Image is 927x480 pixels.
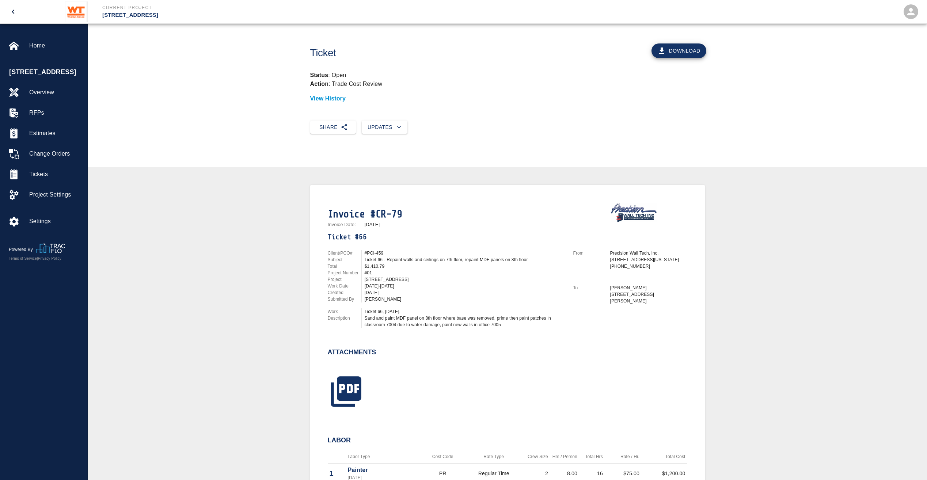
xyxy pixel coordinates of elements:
[890,445,927,480] iframe: Chat Widget
[328,222,362,227] p: Invoice Date:
[29,217,81,226] span: Settings
[328,283,361,289] p: Work Date
[37,256,38,260] span: |
[328,263,361,270] p: Total
[9,256,37,260] a: Terms of Service
[579,450,605,464] th: Total Hrs
[9,67,84,77] span: [STREET_ADDRESS]
[29,108,81,117] span: RFPs
[348,466,421,475] p: Painter
[328,276,361,283] p: Project
[328,437,687,445] h2: Labor
[365,308,565,328] div: Ticket 66, [DATE], Sand and paint MDF panel on 8th floor where base was removed, prime then paint...
[328,289,361,296] p: Created
[310,94,705,103] p: View History
[610,291,687,304] p: [STREET_ADDRESS][PERSON_NAME]
[463,450,524,464] th: Rate Type
[4,3,22,20] button: open drawer
[29,170,81,179] span: Tickets
[310,47,538,59] h1: Ticket
[365,250,565,256] div: #PCI-459
[346,450,422,464] th: Labor Type
[422,450,463,464] th: Cost Code
[328,208,565,220] h1: Invoice #CR-79
[641,450,687,464] th: Total Cost
[328,308,361,321] p: Work Description
[610,285,687,291] p: [PERSON_NAME]
[651,43,706,58] button: Download
[365,263,565,270] div: $1,410.79
[328,296,361,302] p: Submitted By
[365,296,565,302] div: [PERSON_NAME]
[328,233,565,241] h1: Ticket #66
[365,222,380,227] p: [DATE]
[29,41,81,50] span: Home
[365,276,565,283] div: [STREET_ADDRESS]
[365,289,565,296] div: [DATE]
[365,256,565,263] div: Ticket 66 - Repaint walls and ceilings on 7th floor, repaint MDF panels on 8th floor
[328,270,361,276] p: Project Number
[328,250,361,256] p: Client/PCO#
[38,256,61,260] a: Privacy Policy
[605,450,641,464] th: Rate / Hr.
[610,250,687,256] p: Precision Wall Tech, Inc.
[550,450,579,464] th: Hrs / Person
[330,468,344,479] p: 1
[328,348,376,357] h2: Attachments
[36,243,65,253] img: TracFlo
[310,81,383,87] p: : Trade Cost Review
[310,81,329,87] strong: Action
[102,11,503,19] p: [STREET_ADDRESS]
[610,263,687,270] p: [PHONE_NUMBER]
[365,270,565,276] div: #01
[29,149,81,158] span: Change Orders
[29,190,81,199] span: Project Settings
[310,121,356,134] button: Share
[365,283,565,289] div: [DATE]-[DATE]
[573,285,607,291] p: To
[610,256,687,263] p: [STREET_ADDRESS][US_STATE]
[102,4,503,11] p: Current Project
[362,121,407,134] button: Updates
[524,450,550,464] th: Crew Size
[310,71,705,80] p: : Open
[29,129,81,138] span: Estimates
[65,1,88,22] img: Whiting-Turner
[310,72,328,78] strong: Status
[29,88,81,97] span: Overview
[610,202,658,223] img: Precision Wall Tech, Inc.
[573,250,607,256] p: From
[328,256,361,263] p: Subject
[9,246,36,253] p: Powered By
